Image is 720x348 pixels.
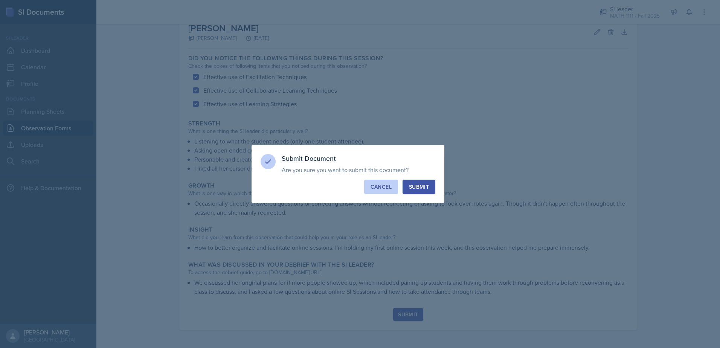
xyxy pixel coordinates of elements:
[282,154,435,163] h3: Submit Document
[403,180,435,194] button: Submit
[409,183,429,191] div: Submit
[364,180,398,194] button: Cancel
[282,166,435,174] p: Are you sure you want to submit this document?
[371,183,392,191] div: Cancel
